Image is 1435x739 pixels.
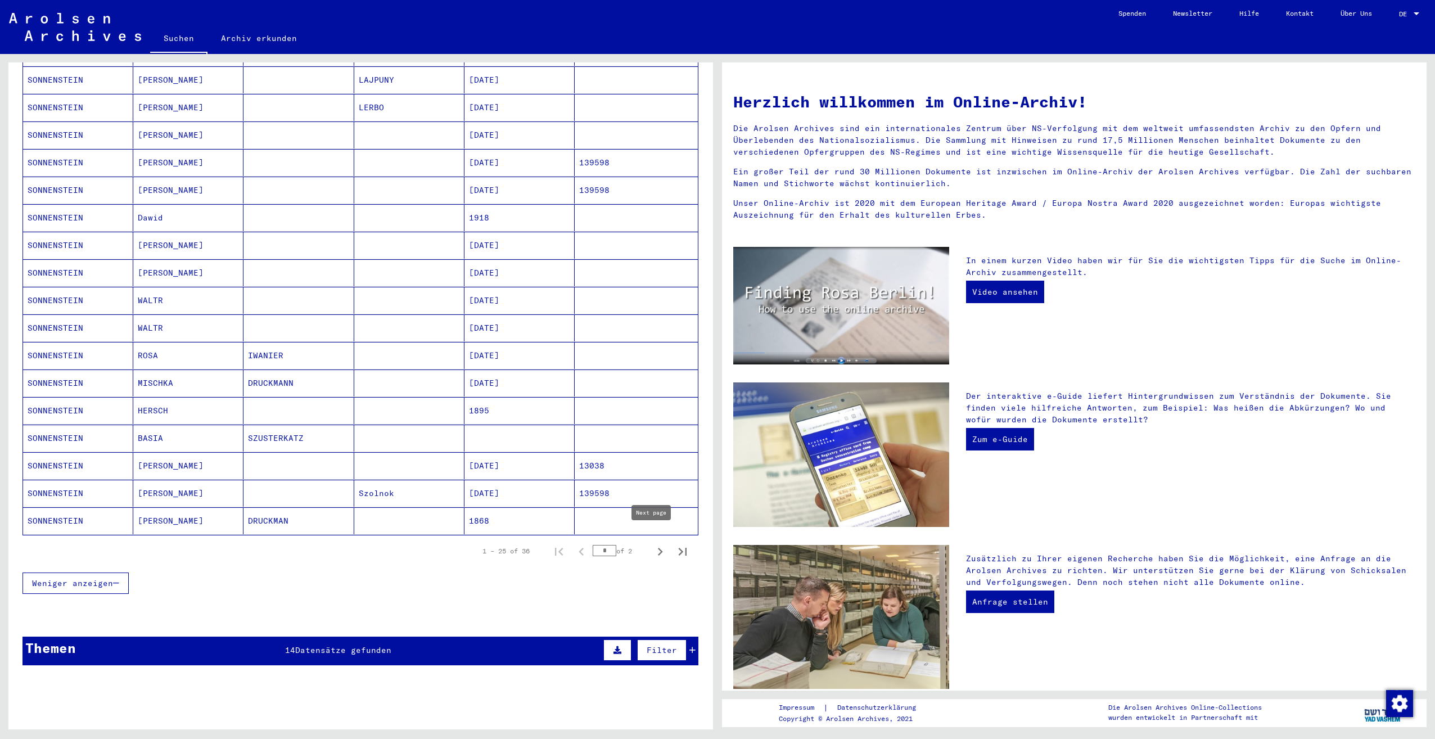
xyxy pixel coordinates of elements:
mat-cell: 139598 [575,480,698,507]
mat-cell: SONNENSTEIN [23,204,133,231]
mat-cell: 13038 [575,452,698,479]
mat-cell: [PERSON_NAME] [133,121,243,148]
mat-cell: SZUSTERKATZ [243,425,354,452]
mat-cell: DRUCKMAN [243,507,354,534]
span: Filter [647,645,677,655]
p: wurden entwickelt in Partnerschaft mit [1108,713,1262,723]
mat-cell: [PERSON_NAME] [133,177,243,204]
a: Suchen [150,25,207,54]
p: Der interaktive e-Guide liefert Hintergrundwissen zum Verständnis der Dokumente. Sie finden viele... [966,390,1415,426]
mat-cell: WALTR [133,314,243,341]
div: 1 – 25 of 36 [482,546,530,556]
mat-cell: [DATE] [464,452,575,479]
img: video.jpg [733,247,949,364]
button: Previous page [570,540,593,562]
p: Zusätzlich zu Ihrer eigenen Recherche haben Sie die Möglichkeit, eine Anfrage an die Arolsen Arch... [966,553,1415,588]
span: Datensätze gefunden [295,645,391,655]
mat-cell: 1895 [464,397,575,424]
p: Die Arolsen Archives Online-Collections [1108,702,1262,713]
mat-cell: [PERSON_NAME] [133,66,243,93]
mat-cell: SONNENSTEIN [23,452,133,479]
mat-cell: SONNENSTEIN [23,342,133,369]
mat-cell: LERBO [354,94,464,121]
mat-cell: [DATE] [464,287,575,314]
mat-cell: SONNENSTEIN [23,287,133,314]
mat-cell: SONNENSTEIN [23,66,133,93]
mat-cell: [DATE] [464,177,575,204]
a: Anfrage stellen [966,591,1054,613]
mat-cell: [DATE] [464,342,575,369]
mat-cell: [DATE] [464,314,575,341]
mat-cell: SONNENSTEIN [23,397,133,424]
a: Archiv erkunden [207,25,310,52]
mat-cell: HERSCH [133,397,243,424]
mat-cell: [DATE] [464,121,575,148]
mat-cell: SONNENSTEIN [23,314,133,341]
mat-cell: SONNENSTEIN [23,480,133,507]
p: Die Arolsen Archives sind ein internationales Zentrum über NS-Verfolgung mit dem weltweit umfasse... [733,123,1415,158]
div: Zustimmung ändern [1386,690,1413,717]
mat-cell: WALTR [133,287,243,314]
div: | [779,702,929,714]
mat-cell: [DATE] [464,370,575,396]
mat-cell: [DATE] [464,232,575,259]
mat-cell: BASIA [133,425,243,452]
mat-cell: [DATE] [464,149,575,176]
mat-cell: [DATE] [464,480,575,507]
a: Impressum [779,702,823,714]
span: 14 [285,645,295,655]
img: inquiries.jpg [733,545,949,690]
mat-cell: SONNENSTEIN [23,94,133,121]
a: Video ansehen [966,281,1044,303]
mat-cell: ROSA [133,342,243,369]
img: Arolsen_neg.svg [9,13,141,41]
mat-cell: SONNENSTEIN [23,507,133,534]
mat-cell: IWANIER [243,342,354,369]
div: of 2 [593,546,649,556]
button: Filter [637,639,687,661]
mat-cell: SONNENSTEIN [23,259,133,286]
p: Copyright © Arolsen Archives, 2021 [779,714,929,724]
mat-cell: [PERSON_NAME] [133,149,243,176]
mat-cell: [DATE] [464,259,575,286]
div: Themen [25,638,76,658]
img: eguide.jpg [733,382,949,527]
button: Last page [671,540,694,562]
p: Unser Online-Archiv ist 2020 mit dem European Heritage Award / Europa Nostra Award 2020 ausgezeic... [733,197,1415,221]
mat-cell: SONNENSTEIN [23,177,133,204]
mat-cell: SONNENSTEIN [23,370,133,396]
a: Datenschutzerklärung [828,702,929,714]
mat-cell: 139598 [575,177,698,204]
p: In einem kurzen Video haben wir für Sie die wichtigsten Tipps für die Suche im Online-Archiv zusa... [966,255,1415,278]
h1: Herzlich willkommen im Online-Archiv! [733,90,1415,114]
mat-cell: [PERSON_NAME] [133,480,243,507]
mat-cell: SONNENSTEIN [23,149,133,176]
button: Weniger anzeigen [22,573,129,594]
mat-cell: MISCHKA [133,370,243,396]
button: Next page [649,540,671,562]
mat-cell: SONNENSTEIN [23,425,133,452]
mat-cell: 1868 [464,507,575,534]
mat-cell: [PERSON_NAME] [133,232,243,259]
p: Ein großer Teil der rund 30 Millionen Dokumente ist inzwischen im Online-Archiv der Arolsen Archi... [733,166,1415,190]
mat-cell: Szolnok [354,480,464,507]
mat-cell: SONNENSTEIN [23,232,133,259]
a: Zum e-Guide [966,428,1034,450]
mat-cell: [PERSON_NAME] [133,452,243,479]
mat-cell: 139598 [575,149,698,176]
span: DE [1399,10,1411,18]
mat-cell: 1918 [464,204,575,231]
mat-cell: [DATE] [464,66,575,93]
img: yv_logo.png [1362,699,1404,727]
mat-cell: [PERSON_NAME] [133,259,243,286]
mat-cell: LAJPUNY [354,66,464,93]
img: Zustimmung ändern [1386,690,1413,717]
span: Weniger anzeigen [32,578,113,588]
button: First page [548,540,570,562]
mat-cell: DRUCKMANN [243,370,354,396]
mat-cell: [PERSON_NAME] [133,94,243,121]
mat-cell: [PERSON_NAME] [133,507,243,534]
mat-cell: Dawid [133,204,243,231]
mat-cell: [DATE] [464,94,575,121]
mat-cell: SONNENSTEIN [23,121,133,148]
